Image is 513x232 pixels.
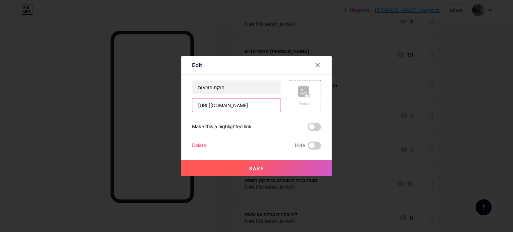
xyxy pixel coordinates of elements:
span: Hide [295,142,305,150]
div: Make this a highlighted link [192,123,251,131]
div: Picture [298,101,312,106]
div: Delete [192,142,206,150]
div: Edit [192,61,202,69]
input: Title [192,80,281,94]
button: Save [181,160,332,176]
span: Save [249,166,264,171]
input: URL [192,98,281,112]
